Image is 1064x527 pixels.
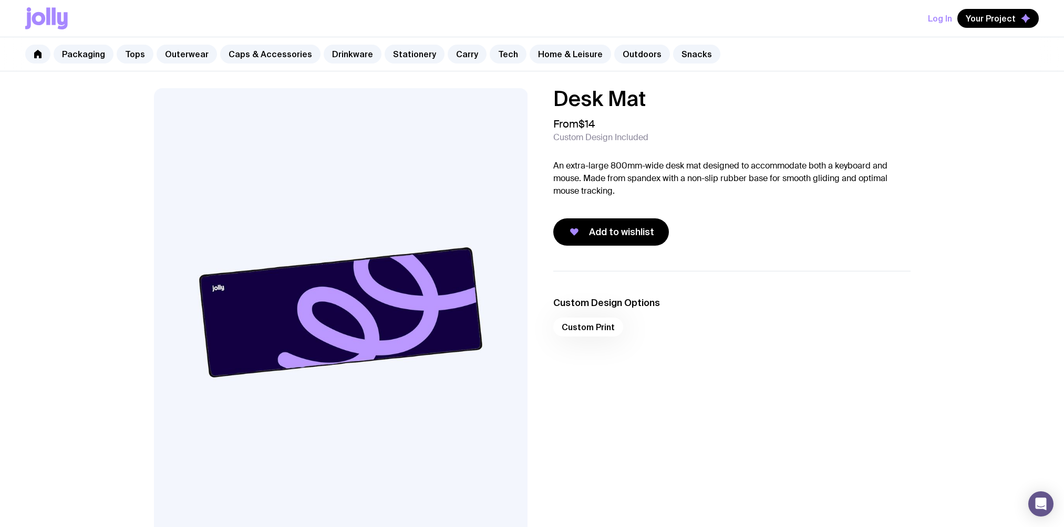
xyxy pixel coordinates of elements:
a: Packaging [54,45,113,64]
a: Tech [490,45,526,64]
span: $14 [579,117,595,131]
span: Your Project [966,13,1016,24]
a: Home & Leisure [530,45,611,64]
a: Outdoors [614,45,670,64]
button: Log In [928,9,952,28]
a: Tops [117,45,153,64]
a: Snacks [673,45,720,64]
span: Add to wishlist [589,226,654,238]
a: Drinkware [324,45,381,64]
a: Outerwear [157,45,217,64]
a: Stationery [385,45,445,64]
h3: Custom Design Options [553,297,911,309]
div: Open Intercom Messenger [1028,491,1053,517]
a: Caps & Accessories [220,45,321,64]
button: Your Project [957,9,1039,28]
a: Carry [448,45,487,64]
span: Custom Design Included [553,132,648,143]
span: From [553,118,595,130]
p: An extra-large 800mm-wide desk mat designed to accommodate both a keyboard and mouse. Made from s... [553,160,911,197]
button: Add to wishlist [553,218,669,246]
h1: Desk Mat [553,88,911,109]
